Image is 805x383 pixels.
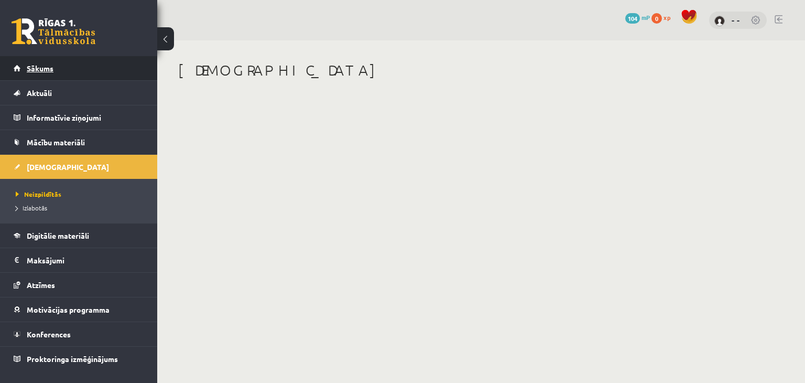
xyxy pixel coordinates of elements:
a: - - [732,15,740,25]
a: Rīgas 1. Tālmācības vidusskola [12,18,95,45]
span: [DEMOGRAPHIC_DATA] [27,162,109,172]
span: Motivācijas programma [27,305,110,314]
a: Sākums [14,56,144,80]
span: 104 [625,13,640,24]
span: Digitālie materiāli [27,231,89,240]
span: mP [641,13,650,22]
a: Mācību materiāli [14,130,144,154]
a: 0 xp [651,13,676,22]
span: Proktoringa izmēģinājums [27,354,118,364]
a: Konferences [14,322,144,346]
span: Aktuāli [27,88,52,98]
legend: Maksājumi [27,248,144,272]
a: Atzīmes [14,273,144,297]
span: Izlabotās [16,204,47,212]
a: 104 mP [625,13,650,22]
a: [DEMOGRAPHIC_DATA] [14,155,144,179]
a: Aktuāli [14,81,144,105]
h1: [DEMOGRAPHIC_DATA] [178,61,784,79]
a: Izlabotās [16,203,147,212]
span: Neizpildītās [16,190,61,198]
span: Konferences [27,329,71,339]
a: Informatīvie ziņojumi [14,105,144,130]
a: Digitālie materiāli [14,224,144,248]
a: Neizpildītās [16,189,147,199]
img: - - [714,16,725,26]
a: Proktoringa izmēģinājums [14,347,144,371]
span: Atzīmes [27,280,55,290]
a: Maksājumi [14,248,144,272]
span: Sākums [27,63,53,73]
span: xp [663,13,670,22]
span: 0 [651,13,662,24]
span: Mācību materiāli [27,137,85,147]
legend: Informatīvie ziņojumi [27,105,144,130]
a: Motivācijas programma [14,297,144,322]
